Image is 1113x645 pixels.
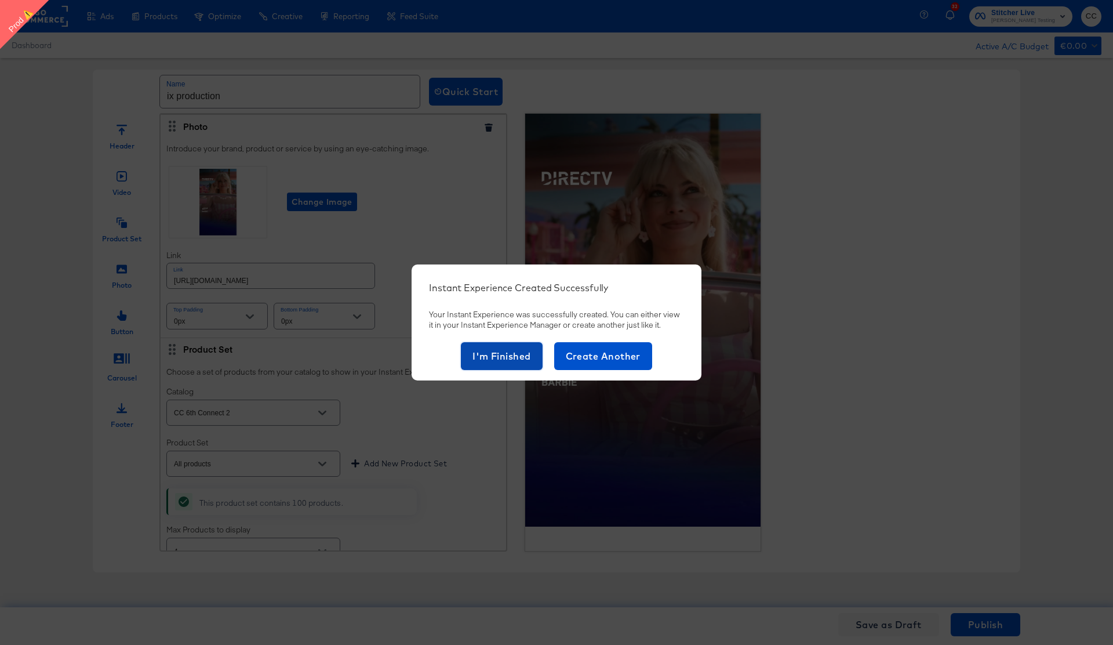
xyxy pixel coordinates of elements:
button: I'm Finished [461,342,543,370]
span: I'm Finished [472,348,531,364]
div: Your Instant Experience was successfully created. You can either view it in your Instant Experien... [429,309,684,331]
span: Create Another [566,348,641,364]
button: Create Another [554,342,652,370]
div: Instant Experience Created Successfully [429,282,608,293]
